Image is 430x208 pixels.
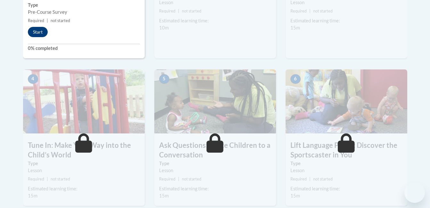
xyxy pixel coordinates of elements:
span: | [178,177,179,181]
span: 5 [159,74,169,84]
span: not started [313,9,333,13]
iframe: Button to launch messaging window [404,182,425,203]
span: | [47,18,48,23]
span: Required [290,9,307,13]
label: Type [159,160,271,167]
img: Course Image [286,69,407,133]
span: 6 [290,74,301,84]
span: not started [313,177,333,181]
label: Type [28,160,140,167]
span: 15m [159,193,169,198]
div: Estimated learning time: [159,17,271,24]
h3: Lift Language Part 1: Discover the Sportscaster in You [286,140,407,160]
div: Lesson [28,167,140,174]
div: Estimated learning time: [290,185,402,192]
span: Required [159,9,175,13]
div: Lesson [290,167,402,174]
span: Required [290,177,307,181]
div: Estimated learning time: [290,17,402,24]
label: Type [290,160,402,167]
span: Required [28,18,44,23]
span: Required [28,177,44,181]
div: Pre-Course Survey [28,9,140,16]
span: not started [51,177,70,181]
span: not started [182,9,201,13]
h3: Tune In: Make Your Way into the Child’s World [23,140,145,160]
span: not started [51,18,70,23]
div: Estimated learning time: [28,185,140,192]
h3: Ask Questions: Invite Children to a Conversation [154,140,276,160]
img: Course Image [23,69,145,133]
button: Start [28,27,48,37]
div: Lesson [159,167,271,174]
span: 15m [28,193,37,198]
div: Estimated learning time: [159,185,271,192]
label: Type [28,2,140,9]
label: 0% completed [28,45,140,52]
span: Required [159,177,175,181]
span: 10m [159,25,169,30]
span: | [309,177,311,181]
span: | [47,177,48,181]
img: Course Image [154,69,276,133]
span: 15m [290,193,300,198]
span: not started [182,177,201,181]
span: 4 [28,74,38,84]
span: | [178,9,179,13]
span: | [309,9,311,13]
span: 15m [290,25,300,30]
